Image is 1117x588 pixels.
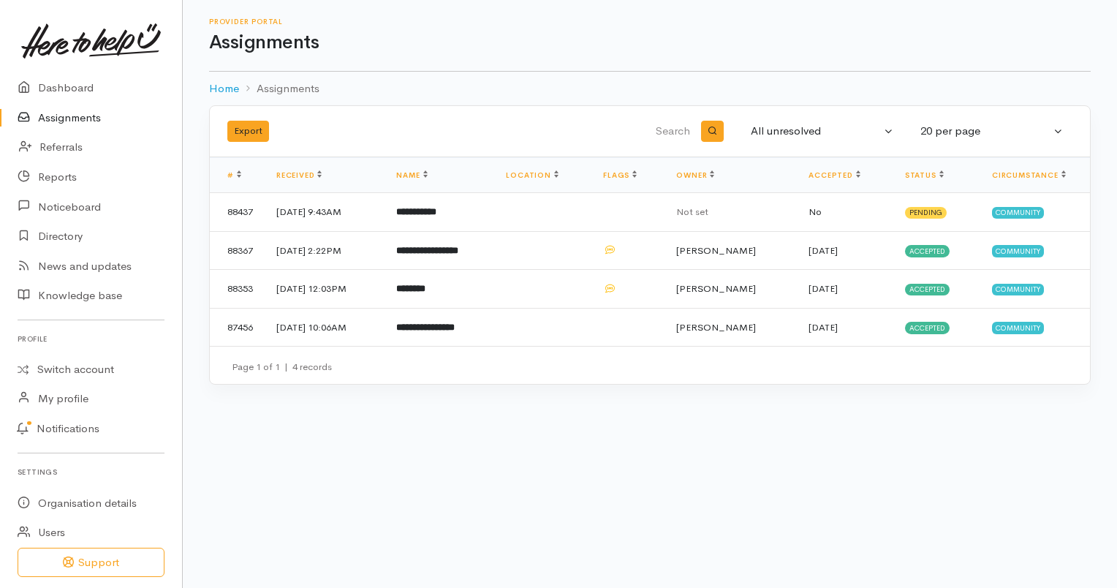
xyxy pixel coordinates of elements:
[210,308,265,346] td: 87456
[210,231,265,270] td: 88367
[506,170,558,180] a: Location
[209,32,1091,53] h1: Assignments
[676,206,708,218] span: Not set
[809,170,860,180] a: Accepted
[742,117,903,146] button: All unresolved
[209,72,1091,106] nav: breadcrumb
[676,170,714,180] a: Owner
[992,284,1044,295] span: Community
[676,321,756,333] span: [PERSON_NAME]
[265,270,385,309] td: [DATE] 12:03PM
[265,308,385,346] td: [DATE] 10:06AM
[905,207,947,219] span: Pending
[905,245,950,257] span: Accepted
[905,284,950,295] span: Accepted
[809,244,838,257] time: [DATE]
[227,121,269,142] button: Export
[920,123,1050,140] div: 20 per page
[809,206,822,218] span: No
[676,282,756,295] span: [PERSON_NAME]
[905,170,944,180] a: Status
[227,170,241,180] a: #
[603,170,637,180] a: Flags
[396,170,427,180] a: Name
[905,322,950,333] span: Accepted
[992,207,1044,219] span: Community
[992,245,1044,257] span: Community
[210,270,265,309] td: 88353
[18,329,164,349] h6: Profile
[809,321,838,333] time: [DATE]
[485,114,693,149] input: Search
[239,80,319,97] li: Assignments
[209,80,239,97] a: Home
[912,117,1072,146] button: 20 per page
[210,193,265,232] td: 88437
[751,123,881,140] div: All unresolved
[276,170,322,180] a: Received
[265,231,385,270] td: [DATE] 2:22PM
[232,361,332,373] small: Page 1 of 1 4 records
[209,18,1091,26] h6: Provider Portal
[284,361,288,373] span: |
[676,244,756,257] span: [PERSON_NAME]
[18,548,164,578] button: Support
[992,170,1066,180] a: Circumstance
[18,462,164,482] h6: Settings
[265,193,385,232] td: [DATE] 9:43AM
[992,322,1044,333] span: Community
[809,282,838,295] time: [DATE]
